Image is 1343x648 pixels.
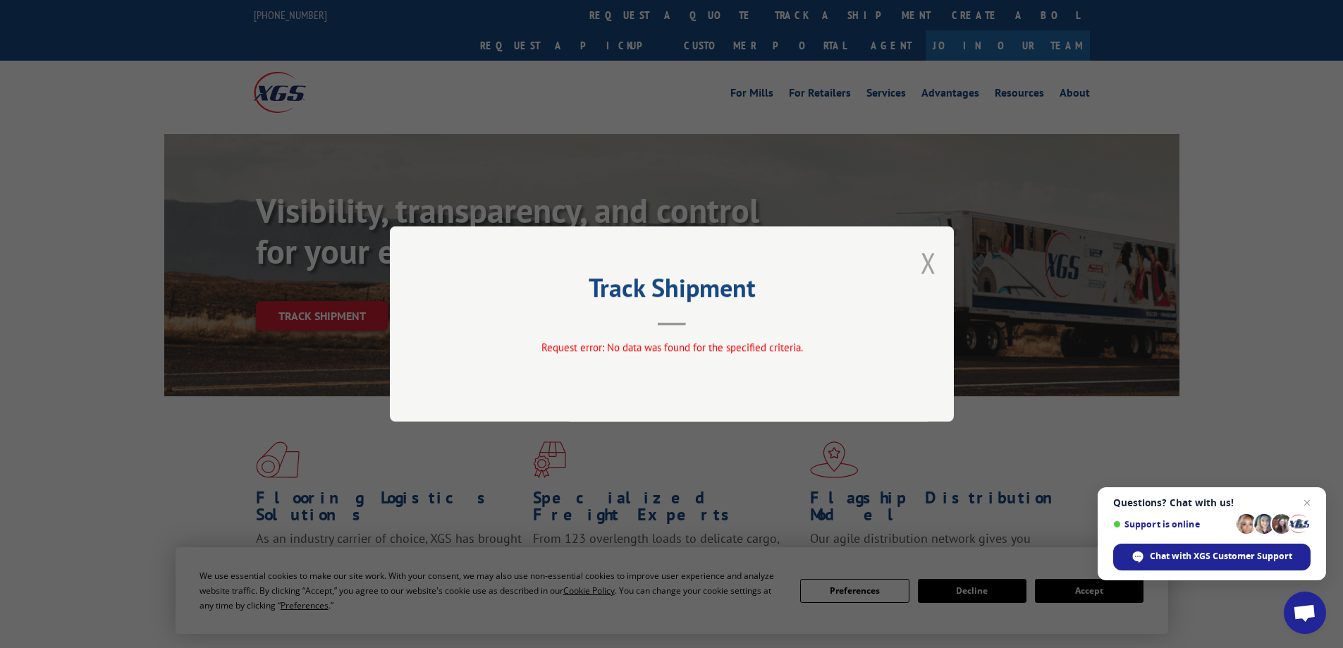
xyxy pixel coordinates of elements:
span: Support is online [1113,519,1232,530]
div: Chat with XGS Customer Support [1113,544,1311,570]
h2: Track Shipment [460,278,883,305]
span: Questions? Chat with us! [1113,497,1311,508]
span: Request error: No data was found for the specified criteria. [541,341,802,354]
span: Chat with XGS Customer Support [1150,550,1292,563]
div: Open chat [1284,592,1326,634]
button: Close modal [921,244,936,281]
span: Close chat [1299,494,1316,511]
